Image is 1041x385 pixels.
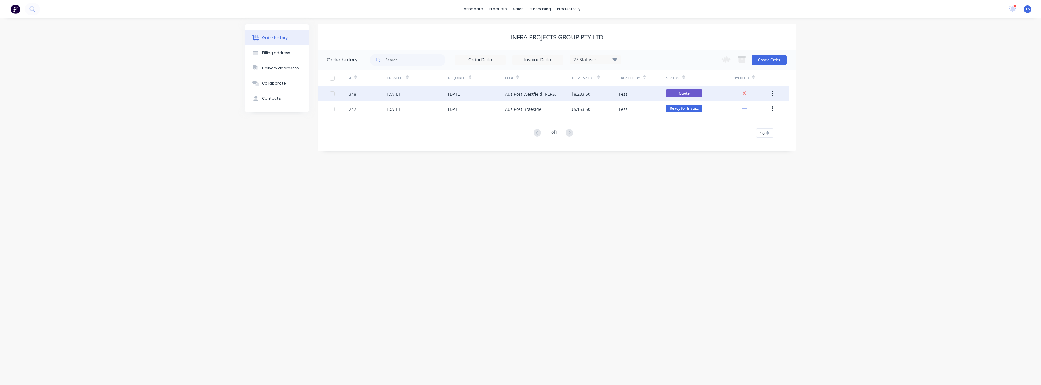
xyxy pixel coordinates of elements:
div: purchasing [527,5,554,14]
div: PO # [505,70,571,86]
input: Invoice Date [512,55,563,65]
div: 1 of 1 [549,129,558,138]
div: $8,233.50 [571,91,590,97]
div: # [349,70,387,86]
div: productivity [554,5,583,14]
div: Tess [619,91,628,97]
button: Delivery addresses [245,61,309,76]
div: Created By [619,70,666,86]
div: Infra Projects Group Pty Ltd [511,34,603,41]
div: Status [666,70,732,86]
button: Collaborate [245,76,309,91]
div: Required [448,70,505,86]
div: Status [666,75,679,81]
div: Delivery addresses [262,65,299,71]
div: Order history [327,56,358,64]
div: Aus Post Braeside [505,106,541,112]
img: Factory [11,5,20,14]
div: Order history [262,35,288,41]
div: PO # [505,75,513,81]
div: 247 [349,106,356,112]
div: Required [448,75,466,81]
div: 348 [349,91,356,97]
div: [DATE] [448,91,461,97]
div: Created [387,75,403,81]
a: dashboard [458,5,486,14]
div: Aus Post Westfield [PERSON_NAME] [505,91,559,97]
span: Ready for Insta... [666,105,702,112]
div: [DATE] [448,106,461,112]
button: Create Order [752,55,787,65]
div: # [349,75,351,81]
div: Tess [619,106,628,112]
div: products [486,5,510,14]
div: Billing address [262,50,290,56]
div: $5,153.50 [571,106,590,112]
div: Invoiced [732,70,770,86]
div: Contacts [262,96,281,101]
div: Invoiced [732,75,749,81]
button: Billing address [245,45,309,61]
button: Order history [245,30,309,45]
div: Created By [619,75,640,81]
span: TS [1026,6,1030,12]
div: sales [510,5,527,14]
span: 10 [760,130,765,136]
span: Quote [666,89,702,97]
div: [DATE] [387,91,400,97]
input: Search... [386,54,445,66]
div: Total Value [571,70,619,86]
input: Order Date [455,55,506,65]
div: Collaborate [262,81,286,86]
button: Contacts [245,91,309,106]
div: [DATE] [387,106,400,112]
div: 27 Statuses [570,56,621,63]
div: Total Value [571,75,594,81]
div: Created [387,70,448,86]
